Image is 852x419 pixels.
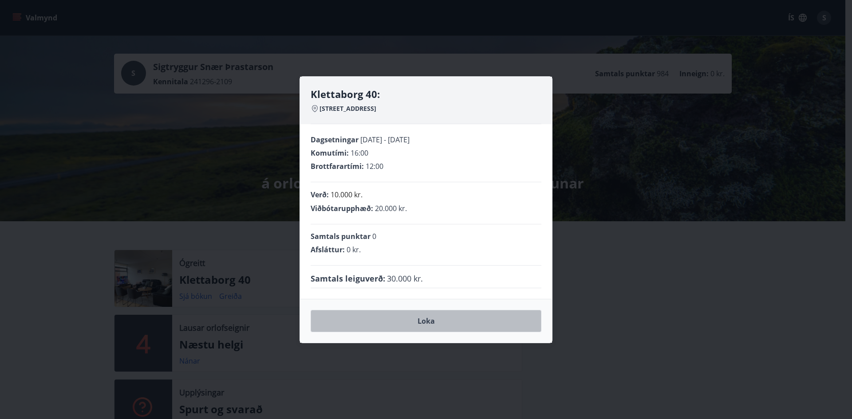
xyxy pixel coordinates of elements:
[366,161,383,171] span: 12:00
[311,245,345,255] span: Afsláttur :
[311,273,385,284] span: Samtals leiguverð :
[311,135,359,145] span: Dagsetningar
[331,189,363,200] p: 10.000 kr.
[311,231,371,241] span: Samtals punktar
[311,148,349,158] span: Komutími :
[311,190,329,200] span: Verð :
[372,231,376,241] span: 0
[375,204,407,213] span: 20.000 kr.
[347,245,361,255] span: 0 kr.
[319,104,376,113] span: [STREET_ADDRESS]
[360,135,410,145] span: [DATE] - [DATE]
[311,310,541,332] button: Loka
[311,87,541,101] h4: Klettaborg 40:
[311,204,373,213] span: Viðbótarupphæð :
[311,161,364,171] span: Brottfarartími :
[351,148,368,158] span: 16:00
[387,273,423,284] span: 30.000 kr.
